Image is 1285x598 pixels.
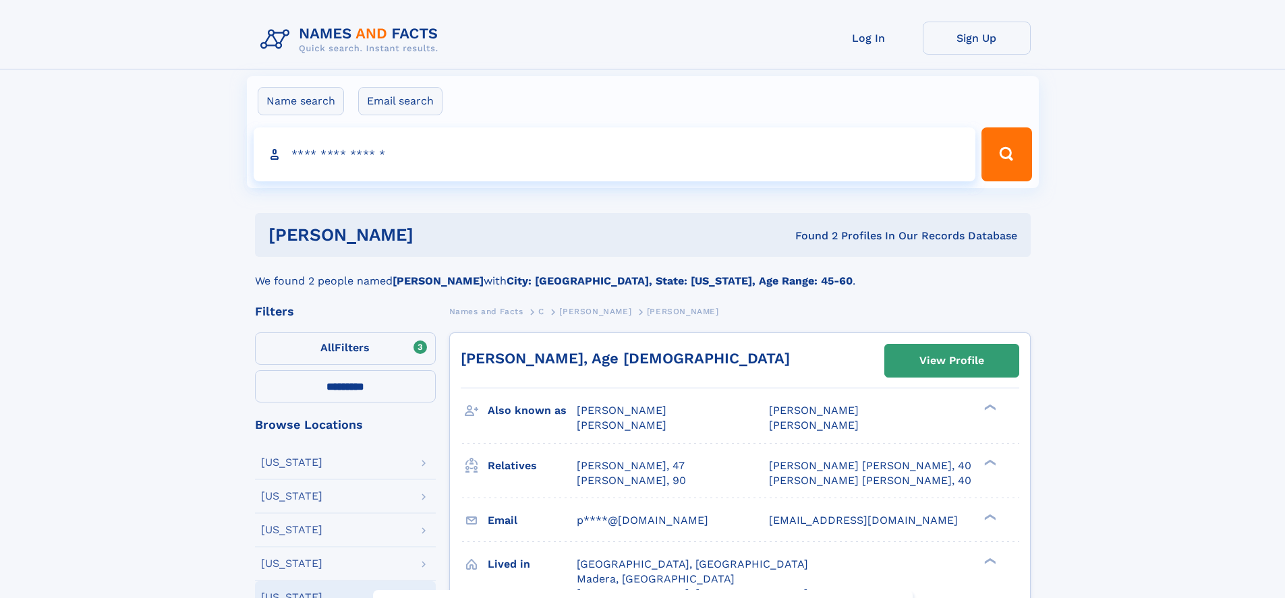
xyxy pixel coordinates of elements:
[261,491,322,502] div: [US_STATE]
[981,556,997,565] div: ❯
[981,458,997,467] div: ❯
[261,525,322,535] div: [US_STATE]
[358,87,442,115] label: Email search
[255,22,449,58] img: Logo Names and Facts
[981,403,997,412] div: ❯
[507,274,853,287] b: City: [GEOGRAPHIC_DATA], State: [US_STATE], Age Range: 45-60
[320,341,335,354] span: All
[769,404,859,417] span: [PERSON_NAME]
[261,457,322,468] div: [US_STATE]
[255,419,436,431] div: Browse Locations
[488,509,577,532] h3: Email
[268,227,604,243] h1: [PERSON_NAME]
[449,303,523,320] a: Names and Facts
[981,127,1031,181] button: Search Button
[577,458,685,473] a: [PERSON_NAME], 47
[577,404,666,417] span: [PERSON_NAME]
[577,419,666,431] span: [PERSON_NAME]
[255,332,436,365] label: Filters
[538,303,544,320] a: C
[981,512,997,521] div: ❯
[647,307,719,316] span: [PERSON_NAME]
[538,307,544,316] span: C
[255,305,436,318] div: Filters
[885,345,1019,377] a: View Profile
[254,127,976,181] input: search input
[488,454,577,477] h3: Relatives
[604,229,1017,243] div: Found 2 Profiles In Our Records Database
[769,458,971,473] a: [PERSON_NAME] [PERSON_NAME], 40
[559,303,631,320] a: [PERSON_NAME]
[488,399,577,422] h3: Also known as
[577,473,686,488] a: [PERSON_NAME], 90
[255,257,1031,289] div: We found 2 people named with .
[815,22,923,55] a: Log In
[769,514,958,527] span: [EMAIL_ADDRESS][DOMAIN_NAME]
[261,558,322,569] div: [US_STATE]
[559,307,631,316] span: [PERSON_NAME]
[769,419,859,431] span: [PERSON_NAME]
[461,350,790,367] a: [PERSON_NAME], Age [DEMOGRAPHIC_DATA]
[923,22,1031,55] a: Sign Up
[258,87,344,115] label: Name search
[577,558,808,570] span: [GEOGRAPHIC_DATA], [GEOGRAPHIC_DATA]
[577,572,735,585] span: Madera, [GEOGRAPHIC_DATA]
[769,473,971,488] a: [PERSON_NAME] [PERSON_NAME], 40
[488,553,577,576] h3: Lived in
[393,274,484,287] b: [PERSON_NAME]
[919,345,984,376] div: View Profile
